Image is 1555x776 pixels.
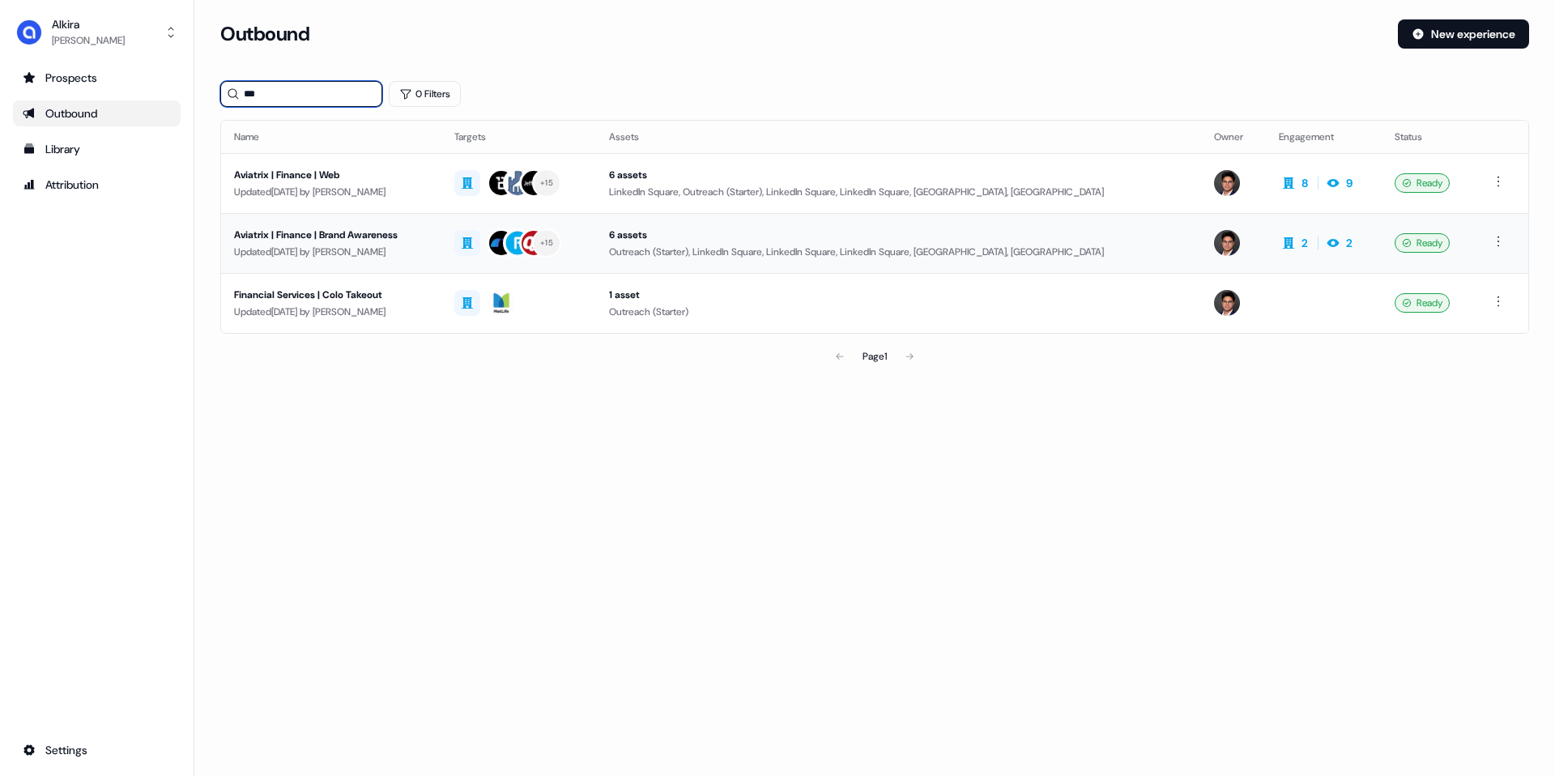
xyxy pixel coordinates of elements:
[540,176,553,190] div: + 15
[23,141,171,157] div: Library
[609,287,1189,303] div: 1 asset
[1302,175,1308,191] div: 8
[234,227,428,243] div: Aviatrix | Finance | Brand Awareness
[1395,233,1450,253] div: Ready
[23,105,171,122] div: Outbound
[23,177,171,193] div: Attribution
[234,304,428,320] div: Updated [DATE] by [PERSON_NAME]
[13,100,181,126] a: Go to outbound experience
[1214,290,1240,316] img: Hugh
[609,227,1189,243] div: 6 assets
[609,304,1189,320] div: Outreach (Starter)
[1398,19,1529,49] button: New experience
[609,244,1189,260] div: Outreach (Starter), LinkedIn Square, LinkedIn Square, LinkedIn Square, [GEOGRAPHIC_DATA], [GEOGRA...
[1214,170,1240,196] img: Hugh
[221,121,441,153] th: Name
[234,167,428,183] div: Aviatrix | Finance | Web
[52,32,125,49] div: [PERSON_NAME]
[609,167,1189,183] div: 6 assets
[441,121,596,153] th: Targets
[23,70,171,86] div: Prospects
[13,65,181,91] a: Go to prospects
[863,348,887,365] div: Page 1
[1266,121,1382,153] th: Engagement
[220,22,309,46] h3: Outbound
[1395,173,1450,193] div: Ready
[596,121,1202,153] th: Assets
[1395,293,1450,313] div: Ready
[1201,121,1265,153] th: Owner
[1346,235,1353,251] div: 2
[13,136,181,162] a: Go to templates
[234,184,428,200] div: Updated [DATE] by [PERSON_NAME]
[1382,121,1476,153] th: Status
[13,172,181,198] a: Go to attribution
[13,13,181,52] button: Alkira[PERSON_NAME]
[23,742,171,758] div: Settings
[1302,235,1308,251] div: 2
[52,16,125,32] div: Alkira
[234,287,428,303] div: Financial Services | Colo Takeout
[234,244,428,260] div: Updated [DATE] by [PERSON_NAME]
[13,737,181,763] a: Go to integrations
[609,184,1189,200] div: LinkedIn Square, Outreach (Starter), LinkedIn Square, LinkedIn Square, [GEOGRAPHIC_DATA], [GEOGRA...
[1214,230,1240,256] img: Hugh
[1346,175,1353,191] div: 9
[540,236,553,250] div: + 15
[389,81,461,107] button: 0 Filters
